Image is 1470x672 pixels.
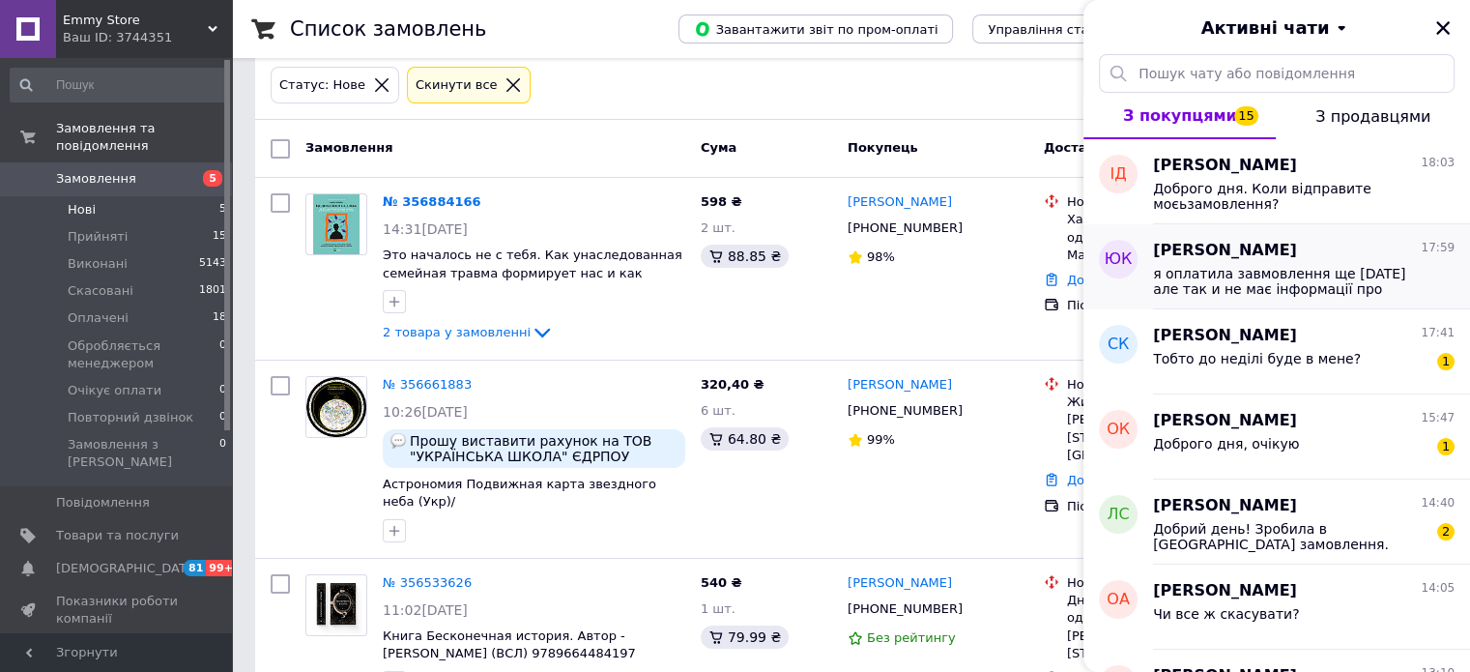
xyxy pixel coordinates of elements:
[1067,273,1138,287] a: Додати ЕН
[1153,351,1361,366] span: Тобто до неділі буде в мене?
[701,140,736,155] span: Cума
[844,216,966,241] div: [PHONE_NUMBER]
[219,436,226,471] span: 0
[203,170,222,187] span: 5
[56,593,179,628] span: Показники роботи компанії
[1153,436,1299,452] span: Доброго дня, очікую
[1083,480,1470,565] button: ЛС[PERSON_NAME]14:40Добрий день! Зробила в [GEOGRAPHIC_DATA] замовлення. Підкажіть, будь ласка, к...
[694,20,937,38] span: Завантажити звіт по пром-оплаті
[63,29,232,46] div: Ваш ID: 3744351
[1083,565,1470,650] button: ОА[PERSON_NAME]14:05Чи все ж скасувати?
[383,602,468,618] span: 11:02[DATE]
[867,432,895,447] span: 99%
[184,560,206,576] span: 81
[383,221,468,237] span: 14:31[DATE]
[1108,334,1130,356] span: СК
[68,282,133,300] span: Скасовані
[848,376,952,394] a: [PERSON_NAME]
[199,282,226,300] span: 1801
[1437,353,1455,370] span: 1
[68,255,128,273] span: Виконані
[219,409,226,426] span: 0
[701,626,789,649] div: 79.99 ₴
[1153,495,1297,517] span: [PERSON_NAME]
[1421,325,1455,341] span: 17:41
[383,477,656,510] a: Астрономия Подвижная карта звездного неба (Укр)/
[390,433,406,449] img: :speech_balloon:
[988,22,1136,37] span: Управління статусами
[1421,580,1455,597] span: 14:05
[1083,224,1470,309] button: ЮК[PERSON_NAME]17:59я оплатила завмовлення ще [DATE] але так и не має інформації про підтвердженн...
[56,170,136,188] span: Замовлення
[383,404,468,420] span: 10:26[DATE]
[1067,473,1138,487] a: Додати ЕН
[68,228,128,246] span: Прийняті
[1067,297,1263,314] div: Післяплата
[1153,240,1297,262] span: [PERSON_NAME]
[701,601,735,616] span: 1 шт.
[63,12,208,29] span: Emmy Store
[844,597,966,622] div: [PHONE_NUMBER]
[701,220,735,235] span: 2 шт.
[305,574,367,636] a: Фото товару
[412,75,502,96] div: Cкинути все
[305,140,392,155] span: Замовлення
[844,398,966,424] div: [PHONE_NUMBER]
[848,193,952,212] a: [PERSON_NAME]
[1044,140,1187,155] span: Доставка та оплата
[68,436,219,471] span: Замовлення з [PERSON_NAME]
[701,403,735,418] span: 6 шт.
[1153,606,1299,622] span: Чи все ж скасувати?
[1421,155,1455,171] span: 18:03
[56,120,232,155] span: Замовлення та повідомлення
[56,494,150,511] span: Повідомлення
[1138,15,1416,41] button: Активні чати
[56,527,179,544] span: Товари та послуги
[68,201,96,219] span: Нові
[219,337,226,372] span: 0
[56,560,199,577] span: [DEMOGRAPHIC_DATA]
[1067,394,1263,464] div: Житомир, №15: вул. [PERSON_NAME][STREET_ADDRESS] (с. [GEOGRAPHIC_DATA])
[383,325,554,339] a: 2 товара у замовленні
[1153,325,1297,347] span: [PERSON_NAME]
[68,309,129,327] span: Оплачені
[290,17,486,41] h1: Список замовлень
[1431,16,1455,40] button: Закрити
[383,194,481,209] a: № 356884166
[68,409,193,426] span: Повторний дзвінок
[219,382,226,399] span: 0
[383,377,472,392] a: № 356661883
[68,382,161,399] span: Очікує оплати
[1067,574,1263,592] div: Нова Пошта
[1107,419,1130,441] span: ОК
[1099,54,1455,93] input: Пошук чату або повідомлення
[1107,504,1129,526] span: ЛС
[1437,438,1455,455] span: 1
[383,628,636,661] a: Книга Бесконечная история. Автор - [PERSON_NAME] (ВСЛ) 9789664484197
[867,630,956,645] span: Без рейтингу
[383,248,682,298] span: Это началось не с тебя. Как унаследованная семейная травма формирует нас и как разорвать этот кру...
[1083,139,1470,224] button: ІД[PERSON_NAME]18:03Доброго дня. Коли відправите моєьзамовлення?
[199,255,226,273] span: 5143
[306,377,366,437] img: Фото товару
[678,15,953,44] button: Завантажити звіт по пром-оплаті
[305,193,367,255] a: Фото товару
[213,309,226,327] span: 18
[1276,93,1470,139] button: З продавцями
[1067,211,1263,264] div: Харків, №41 (до 30 кг на одне місце): вул. Матюшенка, 7б
[701,427,789,451] div: 64.80 ₴
[1123,106,1237,125] span: З покупцями
[1067,376,1263,394] div: Нова Пошта
[1067,498,1263,515] div: Післяплата
[1421,495,1455,511] span: 14:40
[10,68,228,102] input: Пошук
[305,376,367,438] a: Фото товару
[213,228,226,246] span: 15
[206,560,238,576] span: 99+
[1200,15,1329,41] span: Активні чати
[848,574,952,593] a: [PERSON_NAME]
[68,337,219,372] span: Обробляється менеджером
[1067,592,1263,662] div: Днепр, №24 (до 30 кг на одно место ): ул. [PERSON_NAME][STREET_ADDRESS]
[1315,107,1430,126] span: З продавцями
